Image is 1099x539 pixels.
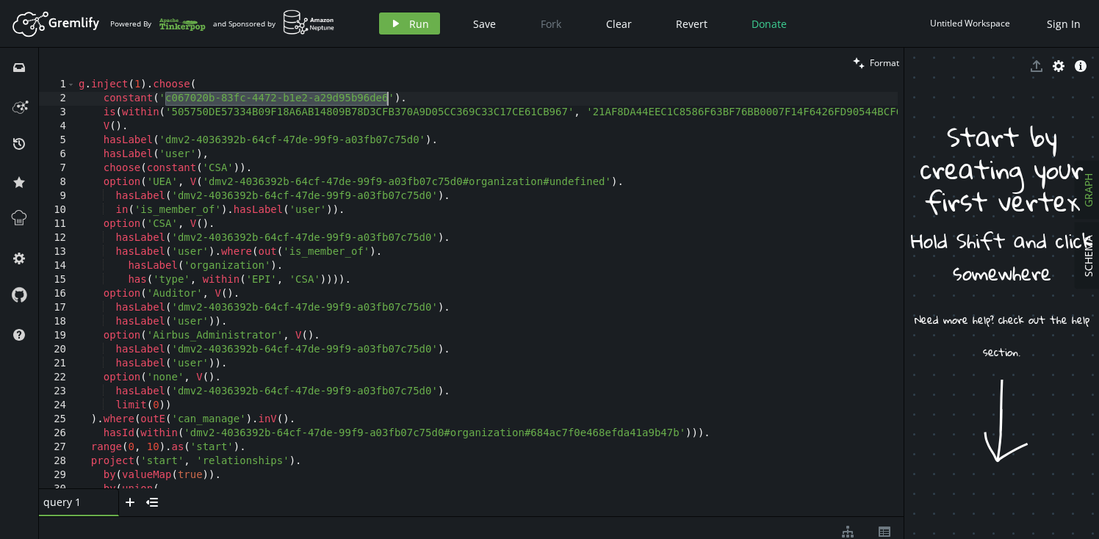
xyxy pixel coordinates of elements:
div: 20 [39,343,76,357]
button: Clear [595,12,643,35]
div: 22 [39,371,76,385]
span: Fork [541,17,561,31]
div: 8 [39,176,76,189]
div: 12 [39,231,76,245]
div: 16 [39,287,76,301]
div: and Sponsored by [213,10,335,37]
div: 26 [39,427,76,441]
button: Format [848,48,904,78]
div: 10 [39,203,76,217]
div: 3 [39,106,76,120]
div: 7 [39,162,76,176]
div: 15 [39,273,76,287]
div: 4 [39,120,76,134]
div: 11 [39,217,76,231]
span: Run [409,17,429,31]
span: Donate [752,17,787,31]
div: 5 [39,134,76,148]
div: 25 [39,413,76,427]
span: SCHEMA [1081,235,1095,277]
button: Save [462,12,507,35]
span: Clear [606,17,632,31]
span: query 1 [43,495,102,509]
div: 19 [39,329,76,343]
div: 6 [39,148,76,162]
div: 21 [39,357,76,371]
button: Revert [665,12,718,35]
button: Sign In [1039,12,1088,35]
div: 17 [39,301,76,315]
img: AWS Neptune [283,10,335,35]
div: 2 [39,92,76,106]
button: Donate [741,12,798,35]
span: Revert [676,17,707,31]
span: GRAPH [1081,173,1095,207]
div: 29 [39,469,76,482]
div: 24 [39,399,76,413]
div: 13 [39,245,76,259]
div: 9 [39,189,76,203]
div: 18 [39,315,76,329]
div: 30 [39,482,76,496]
div: 1 [39,78,76,92]
div: 28 [39,455,76,469]
div: 14 [39,259,76,273]
div: Powered By [110,11,206,37]
span: Format [870,57,899,69]
button: Run [379,12,440,35]
button: Fork [529,12,573,35]
span: Save [473,17,496,31]
div: 27 [39,441,76,455]
div: 23 [39,385,76,399]
span: Sign In [1047,17,1081,31]
div: Untitled Workspace [930,18,1010,29]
